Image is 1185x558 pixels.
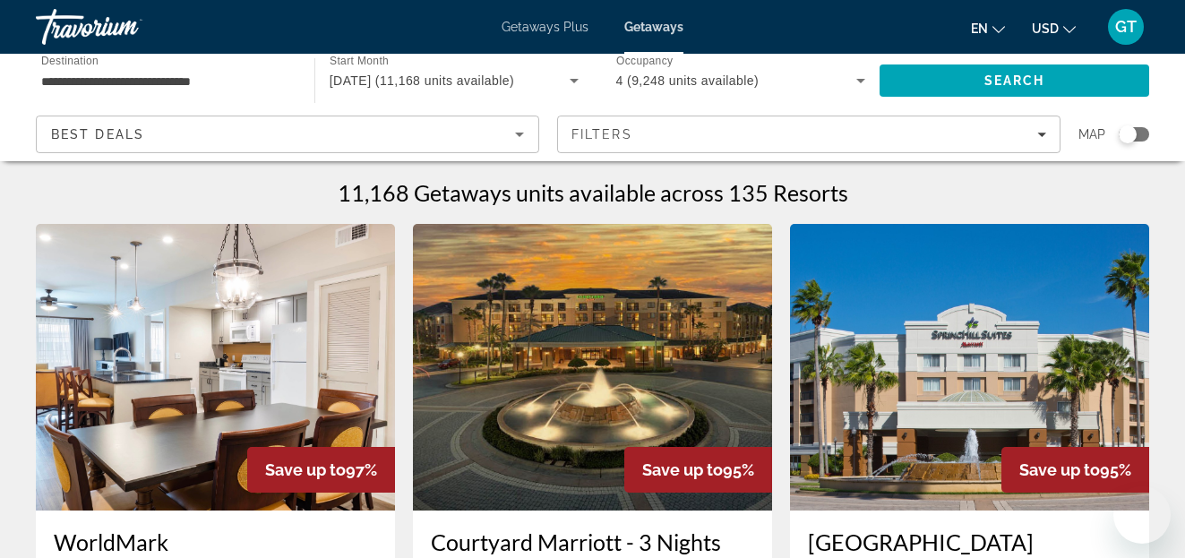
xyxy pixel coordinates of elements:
iframe: Button to launch messaging window [1113,486,1171,544]
img: WorldMark Orlando Kingstown Reef - 2 Nights [36,224,395,511]
span: [DATE] (11,168 units available) [330,73,514,88]
a: Travorium [36,4,215,50]
div: 95% [624,447,772,493]
span: Save up to [1019,460,1100,479]
span: en [971,21,988,36]
span: Destination [41,55,99,66]
button: Filters [557,116,1060,153]
span: Search [984,73,1045,88]
span: Save up to [265,460,346,479]
span: Best Deals [51,127,144,142]
span: Save up to [642,460,723,479]
div: 95% [1001,447,1149,493]
span: GT [1115,18,1137,36]
a: Courtyard Marriott - 3 Nights [431,528,754,555]
span: Map [1078,122,1105,147]
button: Change currency [1032,15,1076,41]
a: Getaways Plus [502,20,588,34]
img: Springhill Suites Lake Buena Vista in the Marriott Village - 3 Nights [790,224,1149,511]
div: 97% [247,447,395,493]
button: Change language [971,15,1005,41]
mat-select: Sort by [51,124,524,145]
button: Search [880,64,1149,97]
span: 4 (9,248 units available) [616,73,760,88]
span: Occupancy [616,56,673,67]
h1: 11,168 Getaways units available across 135 Resorts [338,179,848,206]
button: User Menu [1103,8,1149,46]
span: Filters [571,127,632,142]
a: Getaways [624,20,683,34]
span: Start Month [330,56,389,67]
img: Courtyard Marriott - 3 Nights [413,224,772,511]
span: USD [1032,21,1059,36]
input: Select destination [41,71,291,92]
